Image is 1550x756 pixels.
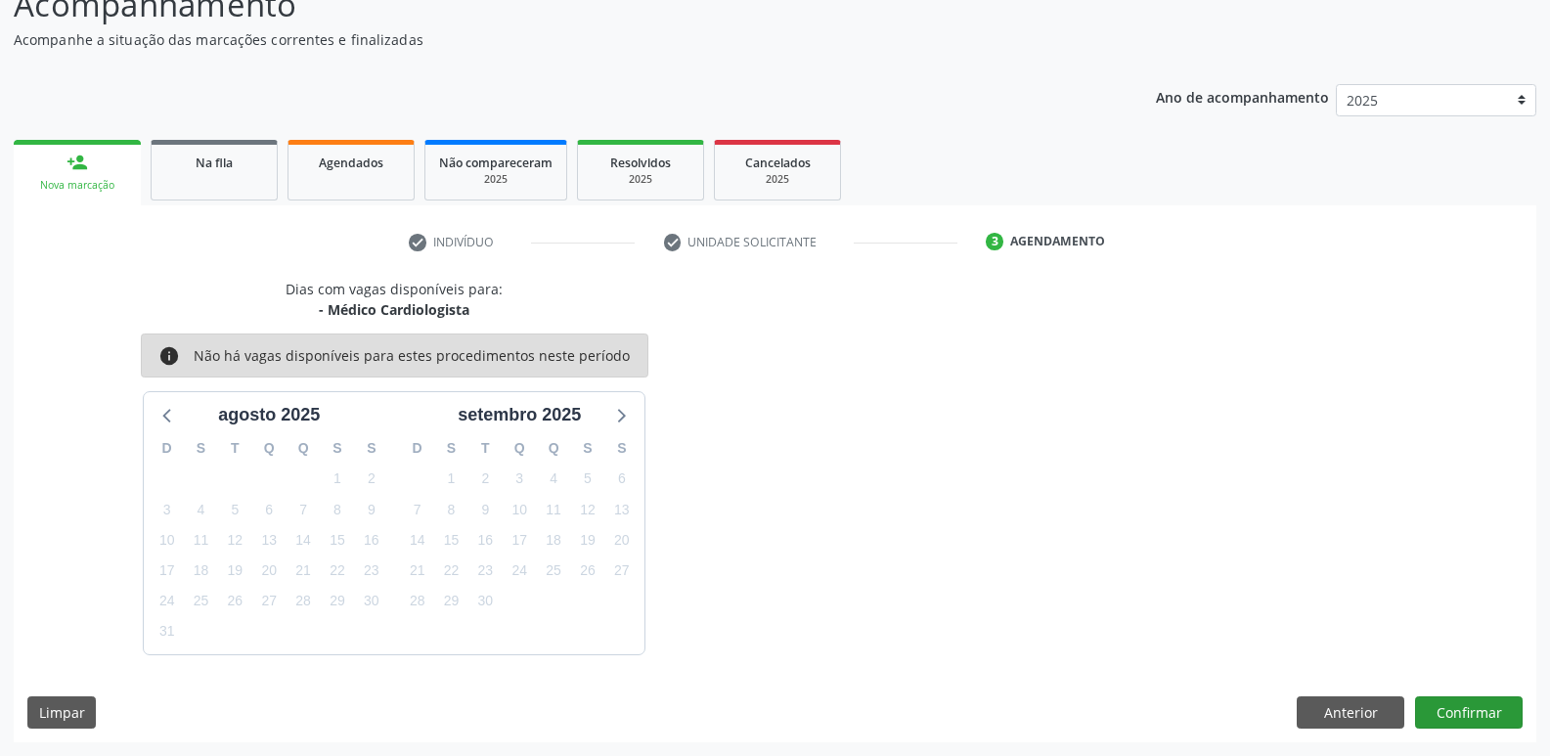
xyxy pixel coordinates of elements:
[154,588,181,615] span: domingo, 24 de agosto de 2025
[154,526,181,554] span: domingo, 10 de agosto de 2025
[255,496,283,523] span: quarta-feira, 6 de agosto de 2025
[540,557,567,585] span: quinta-feira, 25 de setembro de 2025
[574,496,601,523] span: sexta-feira, 12 de setembro de 2025
[574,526,601,554] span: sexta-feira, 19 de setembro de 2025
[255,588,283,615] span: quarta-feira, 27 de agosto de 2025
[729,172,826,187] div: 2025
[604,433,639,464] div: S
[986,233,1003,250] div: 3
[438,588,465,615] span: segunda-feira, 29 de setembro de 2025
[608,496,636,523] span: sábado, 13 de setembro de 2025
[404,526,431,554] span: domingo, 14 de setembro de 2025
[194,345,630,367] div: Não há vagas disponíveis para estes procedimentos neste período
[506,526,533,554] span: quarta-feira, 17 de setembro de 2025
[255,526,283,554] span: quarta-feira, 13 de agosto de 2025
[506,496,533,523] span: quarta-feira, 10 de setembro de 2025
[324,466,351,493] span: sexta-feira, 1 de agosto de 2025
[608,466,636,493] span: sábado, 6 de setembro de 2025
[540,526,567,554] span: quinta-feira, 18 de setembro de 2025
[324,557,351,585] span: sexta-feira, 22 de agosto de 2025
[287,433,321,464] div: Q
[404,557,431,585] span: domingo, 21 de setembro de 2025
[1010,233,1105,250] div: Agendamento
[468,433,503,464] div: T
[14,29,1080,50] p: Acompanhe a situação das marcações correntes e finalizadas
[358,588,385,615] span: sábado, 30 de agosto de 2025
[358,496,385,523] span: sábado, 9 de agosto de 2025
[438,466,465,493] span: segunda-feira, 1 de setembro de 2025
[255,557,283,585] span: quarta-feira, 20 de agosto de 2025
[574,466,601,493] span: sexta-feira, 5 de setembro de 2025
[450,402,589,428] div: setembro 2025
[221,588,248,615] span: terça-feira, 26 de agosto de 2025
[289,496,317,523] span: quinta-feira, 7 de agosto de 2025
[218,433,252,464] div: T
[188,588,215,615] span: segunda-feira, 25 de agosto de 2025
[592,172,689,187] div: 2025
[404,588,431,615] span: domingo, 28 de setembro de 2025
[471,588,499,615] span: terça-feira, 30 de setembro de 2025
[608,526,636,554] span: sábado, 20 de setembro de 2025
[289,588,317,615] span: quinta-feira, 28 de agosto de 2025
[252,433,287,464] div: Q
[319,155,383,171] span: Agendados
[27,178,127,193] div: Nova marcação
[471,466,499,493] span: terça-feira, 2 de setembro de 2025
[438,557,465,585] span: segunda-feira, 22 de setembro de 2025
[358,526,385,554] span: sábado, 16 de agosto de 2025
[537,433,571,464] div: Q
[434,433,468,464] div: S
[471,557,499,585] span: terça-feira, 23 de setembro de 2025
[324,496,351,523] span: sexta-feira, 8 de agosto de 2025
[221,526,248,554] span: terça-feira, 12 de agosto de 2025
[574,557,601,585] span: sexta-feira, 26 de setembro de 2025
[471,496,499,523] span: terça-feira, 9 de setembro de 2025
[188,526,215,554] span: segunda-feira, 11 de agosto de 2025
[66,152,88,173] div: person_add
[188,496,215,523] span: segunda-feira, 4 de agosto de 2025
[506,466,533,493] span: quarta-feira, 3 de setembro de 2025
[286,299,503,320] div: - Médico Cardiologista
[354,433,388,464] div: S
[400,433,434,464] div: D
[221,496,248,523] span: terça-feira, 5 de agosto de 2025
[154,618,181,645] span: domingo, 31 de agosto de 2025
[286,279,503,320] div: Dias com vagas disponíveis para:
[540,466,567,493] span: quinta-feira, 4 de setembro de 2025
[321,433,355,464] div: S
[154,496,181,523] span: domingo, 3 de agosto de 2025
[540,496,567,523] span: quinta-feira, 11 de setembro de 2025
[1156,84,1329,109] p: Ano de acompanhamento
[210,402,328,428] div: agosto 2025
[471,526,499,554] span: terça-feira, 16 de setembro de 2025
[324,526,351,554] span: sexta-feira, 15 de agosto de 2025
[358,466,385,493] span: sábado, 2 de agosto de 2025
[610,155,671,171] span: Resolvidos
[358,557,385,585] span: sábado, 23 de agosto de 2025
[289,557,317,585] span: quinta-feira, 21 de agosto de 2025
[608,557,636,585] span: sábado, 27 de setembro de 2025
[404,496,431,523] span: domingo, 7 de setembro de 2025
[438,526,465,554] span: segunda-feira, 15 de setembro de 2025
[221,557,248,585] span: terça-feira, 19 de agosto de 2025
[188,557,215,585] span: segunda-feira, 18 de agosto de 2025
[745,155,811,171] span: Cancelados
[438,496,465,523] span: segunda-feira, 8 de setembro de 2025
[154,557,181,585] span: domingo, 17 de agosto de 2025
[506,557,533,585] span: quarta-feira, 24 de setembro de 2025
[1297,696,1404,730] button: Anterior
[1415,696,1523,730] button: Confirmar
[150,433,184,464] div: D
[571,433,605,464] div: S
[439,155,553,171] span: Não compareceram
[503,433,537,464] div: Q
[324,588,351,615] span: sexta-feira, 29 de agosto de 2025
[196,155,233,171] span: Na fila
[439,172,553,187] div: 2025
[289,526,317,554] span: quinta-feira, 14 de agosto de 2025
[184,433,218,464] div: S
[158,345,180,367] i: info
